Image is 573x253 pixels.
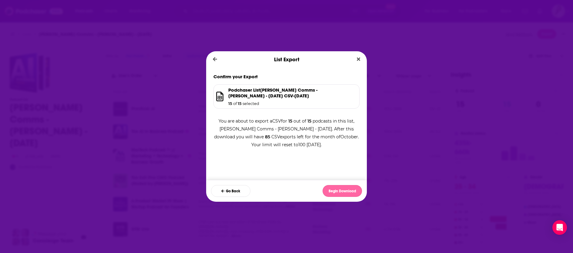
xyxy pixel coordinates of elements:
[265,134,270,140] span: 85
[228,101,259,106] h1: of selected
[238,101,242,106] span: 15
[552,220,567,235] div: Open Intercom Messenger
[213,111,360,149] div: You are about to export a CSV for out of podcasts in this list, [PERSON_NAME] Comms - [PERSON_NAM...
[211,185,250,197] button: Go Back
[354,56,363,63] button: Close
[307,118,311,124] span: 15
[323,185,362,197] button: Begin Download
[228,87,352,99] h1: Podchaser List [PERSON_NAME] Comms - [PERSON_NAME] - [DATE] CSV - [DATE]
[206,51,367,68] div: List Export
[228,101,232,106] span: 15
[213,74,360,79] h1: Confirm your Export
[288,118,292,124] span: 15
